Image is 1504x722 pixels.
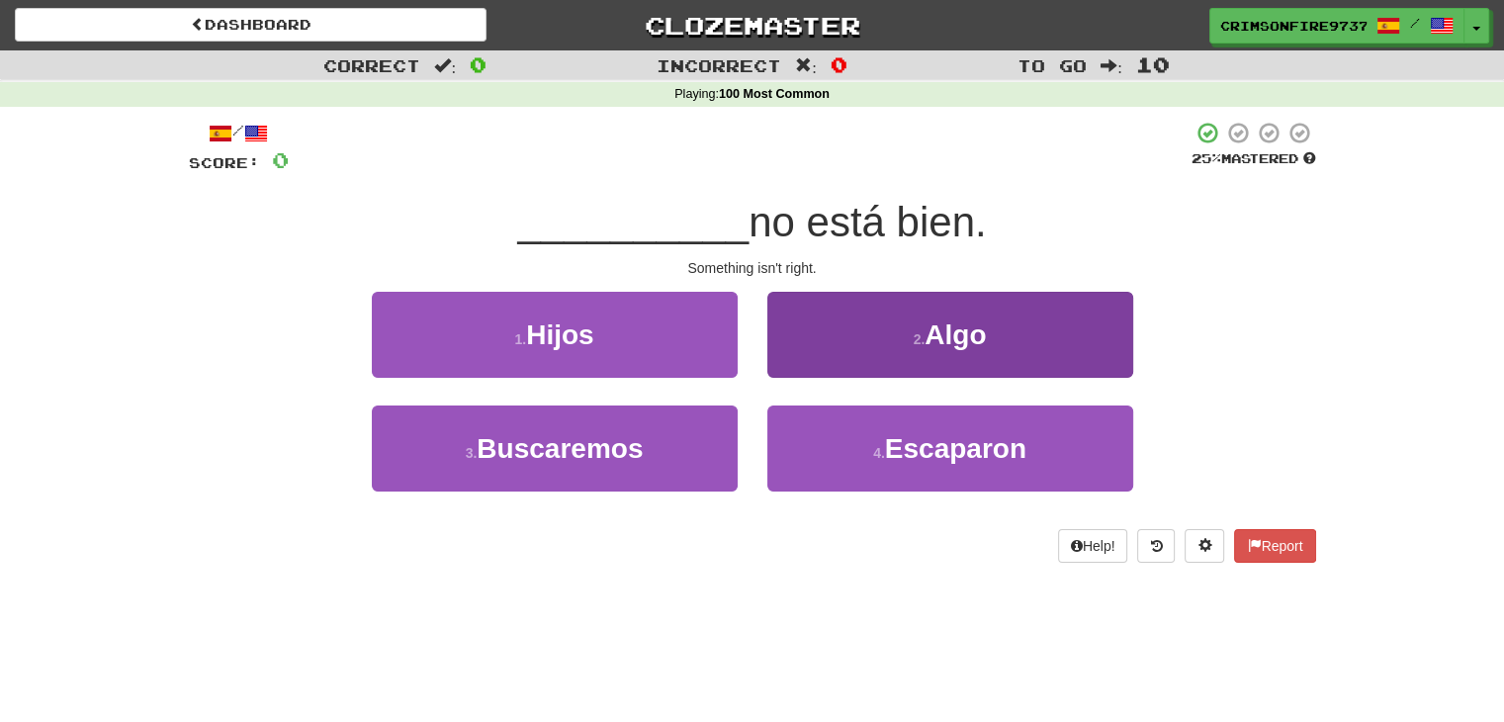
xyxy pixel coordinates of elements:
[470,52,487,76] span: 0
[749,199,987,245] span: no está bien.
[526,319,593,350] span: Hijos
[1192,150,1316,168] div: Mastered
[831,52,847,76] span: 0
[516,8,988,43] a: Clozemaster
[372,406,738,492] button: 3.Buscaremos
[15,8,487,42] a: Dashboard
[189,121,289,145] div: /
[434,57,456,74] span: :
[189,154,260,171] span: Score:
[795,57,817,74] span: :
[914,331,926,347] small: 2 .
[1137,529,1175,563] button: Round history (alt+y)
[1192,150,1221,166] span: 25 %
[514,331,526,347] small: 1 .
[657,55,781,75] span: Incorrect
[1234,529,1315,563] button: Report
[477,433,643,464] span: Buscaremos
[1017,55,1087,75] span: To go
[323,55,420,75] span: Correct
[1058,529,1128,563] button: Help!
[767,406,1133,492] button: 4.Escaparon
[1220,17,1367,35] span: CrimsonFire9737
[1136,52,1170,76] span: 10
[517,199,749,245] span: __________
[272,147,289,172] span: 0
[885,433,1026,464] span: Escaparon
[1209,8,1464,44] a: CrimsonFire9737 /
[873,445,885,461] small: 4 .
[925,319,986,350] span: Algo
[767,292,1133,378] button: 2.Algo
[466,445,478,461] small: 3 .
[1410,16,1420,30] span: /
[719,87,830,101] strong: 100 Most Common
[372,292,738,378] button: 1.Hijos
[1101,57,1122,74] span: :
[189,258,1316,278] div: Something isn't right.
